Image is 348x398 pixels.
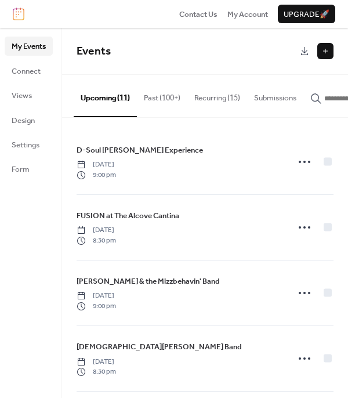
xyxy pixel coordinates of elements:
span: [PERSON_NAME] & the Mizzbehavin' Band [77,276,220,287]
span: D-Soul [PERSON_NAME] Experience [77,144,203,156]
span: 8:30 pm [77,236,116,246]
button: Upgrade🚀 [278,5,335,23]
span: Upgrade 🚀 [284,9,329,20]
span: [DATE] [77,225,116,236]
span: [DEMOGRAPHIC_DATA][PERSON_NAME] Band [77,341,242,353]
button: Upcoming (11) [74,75,137,117]
a: [PERSON_NAME] & the Mizzbehavin' Band [77,275,220,288]
span: Connect [12,66,41,77]
span: 9:00 pm [77,301,116,312]
a: Settings [5,135,53,154]
span: 9:00 pm [77,170,116,180]
button: Past (100+) [137,75,187,115]
span: Settings [12,139,39,151]
span: Events [77,41,111,62]
span: My Account [227,9,268,20]
span: Contact Us [179,9,217,20]
a: My Account [227,8,268,20]
span: [DATE] [77,357,116,367]
a: Connect [5,61,53,80]
button: Submissions [247,75,303,115]
span: Views [12,90,32,102]
button: Recurring (15) [187,75,247,115]
a: D-Soul [PERSON_NAME] Experience [77,144,203,157]
span: Form [12,164,30,175]
a: My Events [5,37,53,55]
a: [DEMOGRAPHIC_DATA][PERSON_NAME] Band [77,341,242,353]
img: logo [13,8,24,20]
span: [DATE] [77,291,116,301]
a: Views [5,86,53,104]
a: Contact Us [179,8,217,20]
span: Design [12,115,35,126]
span: [DATE] [77,160,116,170]
span: My Events [12,41,46,52]
a: Design [5,111,53,129]
span: 8:30 pm [77,367,116,377]
a: Form [5,160,53,178]
a: FUSION at The Alcove Cantina [77,209,179,222]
